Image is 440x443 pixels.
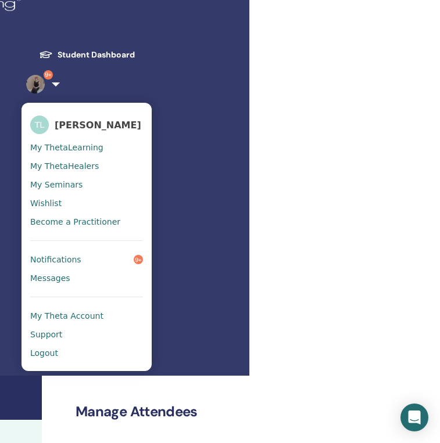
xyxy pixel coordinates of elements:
a: Logout [30,344,143,362]
img: graduation-cap-white.svg [39,50,53,60]
span: My ThetaHealers [30,161,99,171]
a: Messages [30,269,143,287]
span: 9+ [44,70,53,80]
img: default.jpg [26,75,45,93]
span: My Seminars [30,179,83,190]
ul: 9+ [22,103,152,371]
div: Open Intercom Messenger [400,404,428,431]
a: My Theta Account [30,307,143,325]
a: TL[PERSON_NAME] [30,111,143,138]
button: Toggle navigation [102,21,187,44]
span: [PERSON_NAME] [55,119,141,131]
a: Wishlist [30,194,143,213]
span: Become a Practitioner [30,217,120,227]
span: Logout [30,348,58,358]
a: Student Dashboard [30,44,144,66]
span: Notifications [30,254,81,265]
span: Wishlist [30,198,62,208]
a: Become a Practitioner [30,213,143,231]
a: My ThetaLearning [30,138,143,157]
span: 9+ [134,255,143,264]
a: Support [30,325,143,344]
span: TL [30,116,49,134]
a: My ThetaHealers [30,157,143,175]
span: Support [30,329,62,340]
span: Messages [30,273,70,283]
a: My Seminars [30,175,143,194]
h2: Manage Attendees [76,404,398,420]
a: Notifications9+ [30,250,143,269]
span: My Theta Account [30,311,103,321]
a: 9+ [22,66,152,103]
span: My ThetaLearning [30,142,103,153]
